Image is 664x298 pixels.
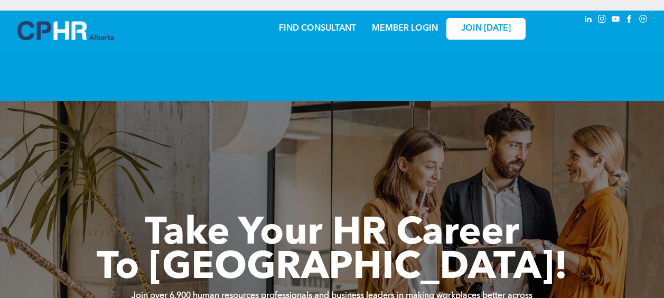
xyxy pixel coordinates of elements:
img: A blue and white logo for cp alberta [17,21,114,40]
a: MEMBER LOGIN [372,24,438,33]
a: linkedin [583,13,594,27]
a: youtube [610,13,622,27]
a: JOIN [DATE] [446,18,526,40]
span: JOIN [DATE] [461,24,511,34]
span: To [GEOGRAPHIC_DATA]! [97,249,568,287]
span: Take Your HR Career [145,215,519,253]
a: Social network [638,13,649,27]
a: instagram [596,13,608,27]
a: FIND CONSULTANT [279,24,356,33]
a: facebook [624,13,635,27]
